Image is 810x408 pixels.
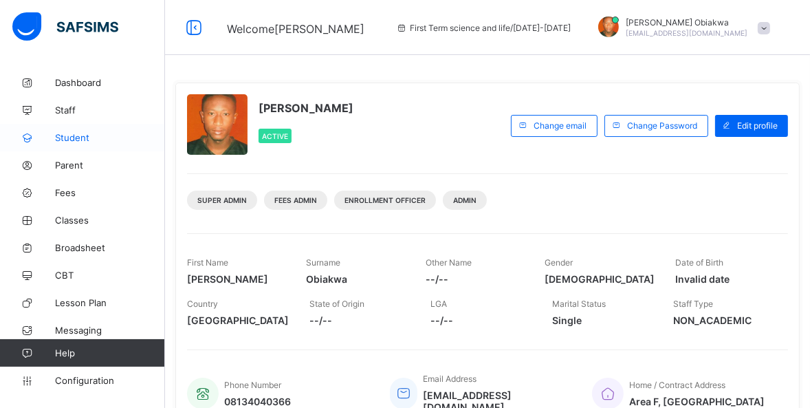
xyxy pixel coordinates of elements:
span: Admin [453,196,477,204]
span: Fees Admin [274,196,317,204]
img: safsims [12,12,118,41]
span: Change email [534,120,587,131]
span: Country [187,299,218,309]
span: Fees [55,187,165,198]
span: First Name [187,257,228,268]
span: [PERSON_NAME] Obiakwa [626,17,747,28]
span: Other Name [426,257,472,268]
span: Configuration [55,375,164,386]
span: Obiakwa [307,273,406,285]
span: Invalid date [676,273,775,285]
span: Enrollment Officer [344,196,426,204]
span: Phone Number [224,380,281,390]
span: Parent [55,160,165,171]
span: CBT [55,270,165,281]
span: Area F, [GEOGRAPHIC_DATA] [629,396,765,407]
span: Edit profile [737,120,778,131]
span: [EMAIL_ADDRESS][DOMAIN_NAME] [626,29,747,37]
span: Messaging [55,325,165,336]
span: session/term information [396,23,571,33]
span: Welcome [PERSON_NAME] [227,22,364,36]
span: [DEMOGRAPHIC_DATA] [545,273,655,285]
span: Surname [307,257,341,268]
span: Super Admin [197,196,247,204]
span: [PERSON_NAME] [259,101,353,115]
span: --/-- [309,314,411,326]
span: Classes [55,215,165,226]
span: Student [55,132,165,143]
span: NON_ACADEMIC [674,314,775,326]
span: Dashboard [55,77,165,88]
span: Help [55,347,164,358]
span: Change Password [627,120,697,131]
span: Date of Birth [676,257,724,268]
span: Home / Contract Address [629,380,725,390]
span: LGA [431,299,448,309]
span: Staff [55,105,165,116]
span: Staff Type [674,299,714,309]
span: --/-- [431,314,532,326]
span: Marital Status [552,299,606,309]
span: State of Origin [309,299,364,309]
span: Gender [545,257,573,268]
span: --/-- [426,273,525,285]
span: Broadsheet [55,242,165,253]
span: [GEOGRAPHIC_DATA] [187,314,289,326]
span: Active [262,132,288,140]
span: 08134040366 [224,396,291,407]
span: Single [552,314,653,326]
div: CelestineObiakwa [584,17,777,39]
span: Email Address [423,374,477,384]
span: [PERSON_NAME] [187,273,286,285]
span: Lesson Plan [55,297,165,308]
